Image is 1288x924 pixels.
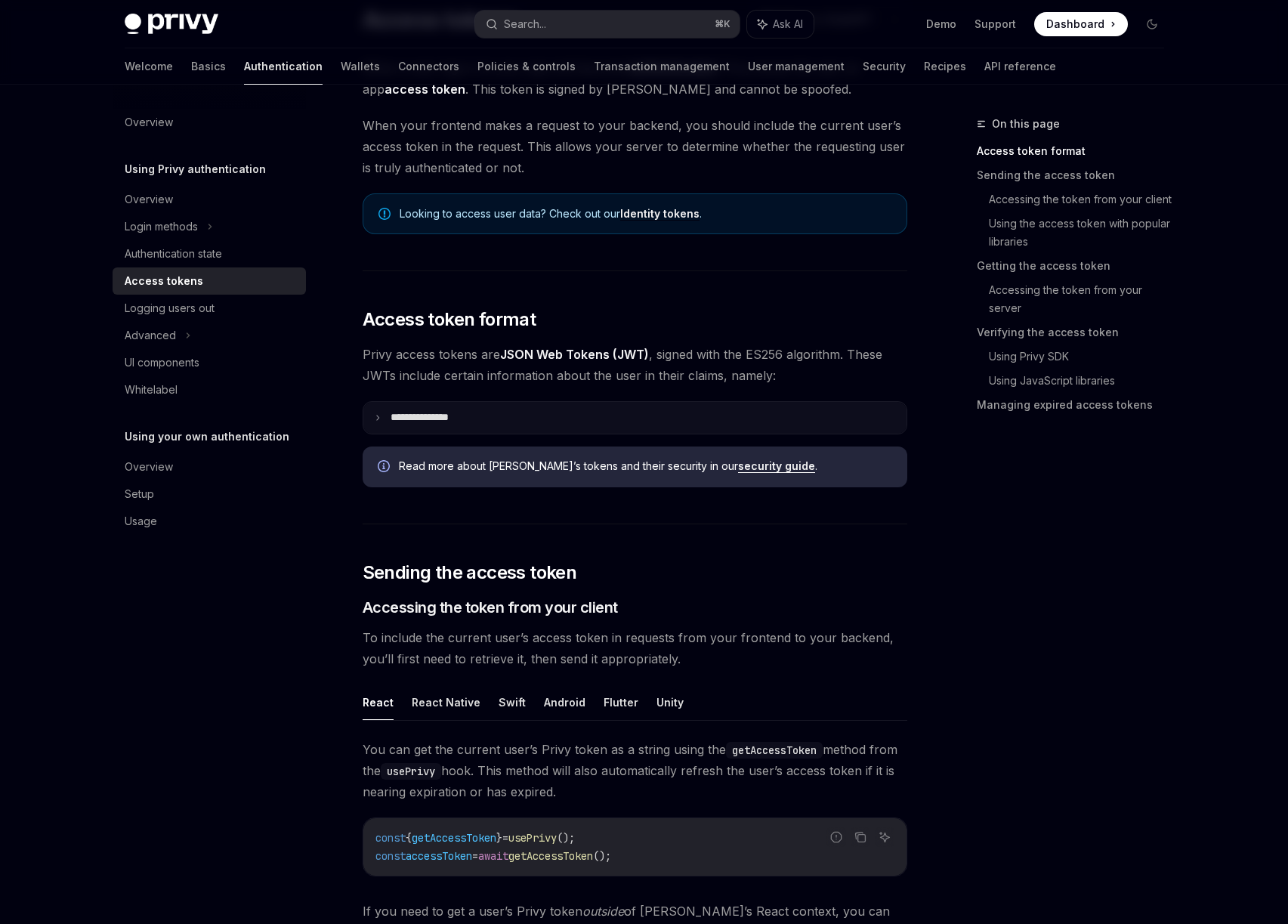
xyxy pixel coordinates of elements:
[113,481,306,508] a: Setup
[984,48,1056,85] a: API reference
[399,459,892,474] span: Read more about [PERSON_NAME]’s tokens and their security in our .
[363,115,907,178] span: When your frontend makes a request to your backend, you should include the current user’s access ...
[375,831,406,845] span: const
[1140,12,1164,36] button: Toggle dark mode
[113,508,306,535] a: Usage
[363,597,618,618] span: Accessing the token from your client
[738,459,815,473] a: security guide
[593,849,611,863] span: ();
[244,48,323,85] a: Authentication
[726,742,823,759] code: getAccessToken
[125,113,173,131] div: Overview
[472,849,478,863] span: =
[977,320,1176,345] a: Verifying the access token
[989,345,1176,369] a: Using Privy SDK
[125,14,218,35] img: dark logo
[557,831,575,845] span: ();
[125,458,173,476] div: Overview
[398,48,459,85] a: Connectors
[977,139,1176,163] a: Access token format
[385,82,465,97] strong: access token
[989,369,1176,393] a: Using JavaScript libraries
[500,347,649,363] a: JSON Web Tokens (JWT)
[826,827,846,847] button: Report incorrect code
[125,272,203,290] div: Access tokens
[582,904,624,919] em: outside
[363,685,394,720] button: React
[412,685,480,720] button: React Native
[508,831,557,845] span: usePrivy
[378,460,393,475] svg: Info
[977,393,1176,417] a: Managing expired access tokens
[977,254,1176,278] a: Getting the access token
[363,739,907,802] span: You can get the current user’s Privy token as a string using the method from the hook. This metho...
[496,831,502,845] span: }
[125,190,173,209] div: Overview
[747,11,814,38] button: Ask AI
[406,849,472,863] span: accessToken
[191,48,226,85] a: Basics
[504,15,546,33] div: Search...
[113,453,306,481] a: Overview
[363,307,536,332] span: Access token format
[113,186,306,213] a: Overview
[113,109,306,136] a: Overview
[773,17,803,32] span: Ask AI
[875,827,894,847] button: Ask AI
[125,218,198,236] div: Login methods
[125,48,173,85] a: Welcome
[125,428,289,446] h5: Using your own authentication
[363,627,907,669] span: To include the current user’s access token in requests from your frontend to your backend, you’ll...
[125,354,199,372] div: UI components
[378,208,391,220] svg: Note
[989,278,1176,320] a: Accessing the token from your server
[113,240,306,267] a: Authentication state
[656,685,684,720] button: Unity
[974,17,1016,32] a: Support
[381,763,441,780] code: usePrivy
[125,299,215,317] div: Logging users out
[113,295,306,322] a: Logging users out
[478,849,508,863] span: await
[594,48,730,85] a: Transaction management
[375,849,406,863] span: const
[475,11,740,38] button: Search...⌘K
[477,48,576,85] a: Policies & controls
[924,48,966,85] a: Recipes
[363,344,907,386] span: Privy access tokens are , signed with the ES256 algorithm. These JWTs include certain information...
[400,206,891,221] span: Looking to access user data? Check out our .
[604,685,638,720] button: Flutter
[341,48,380,85] a: Wallets
[926,17,956,32] a: Demo
[992,115,1060,133] span: On this page
[977,163,1176,187] a: Sending the access token
[113,267,306,295] a: Access tokens
[715,18,730,30] span: ⌘ K
[499,685,526,720] button: Swift
[851,827,870,847] button: Copy the contents from the code block
[406,831,412,845] span: {
[748,48,845,85] a: User management
[508,849,593,863] span: getAccessToken
[125,160,266,178] h5: Using Privy authentication
[1046,17,1104,32] span: Dashboard
[863,48,906,85] a: Security
[412,831,496,845] span: getAccessToken
[125,245,222,263] div: Authentication state
[113,376,306,403] a: Whitelabel
[113,349,306,376] a: UI components
[363,561,577,585] span: Sending the access token
[989,187,1176,212] a: Accessing the token from your client
[1034,12,1128,36] a: Dashboard
[125,381,178,399] div: Whitelabel
[989,212,1176,254] a: Using the access token with popular libraries
[544,685,585,720] button: Android
[125,485,154,503] div: Setup
[620,207,700,221] a: Identity tokens
[502,831,508,845] span: =
[125,512,157,530] div: Usage
[125,326,176,345] div: Advanced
